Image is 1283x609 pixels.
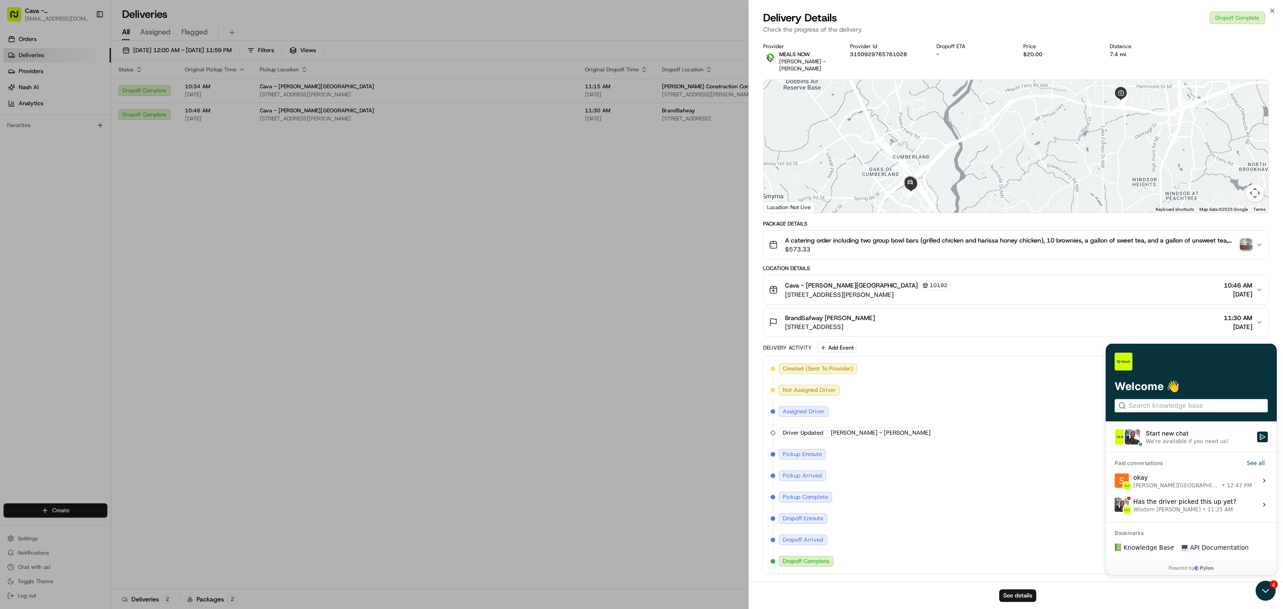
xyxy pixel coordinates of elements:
span: Not Assigned Driver [783,386,836,394]
span: 10:48 AM EDT [1219,493,1257,501]
span: [DATE] [1199,472,1217,480]
img: 1736555255976-a54dd68f-1ca7-489b-9aae-adbdc363a1c4 [18,163,25,170]
div: Past conversations [9,116,57,123]
span: 10192 [930,282,948,289]
button: Start new chat [151,88,162,99]
span: 10:46 AM [1224,281,1252,290]
span: [DATE] [1199,429,1217,437]
span: Dropoff Enroute [783,514,823,523]
div: Provider Id [850,43,923,50]
div: $20.00 [1023,51,1096,58]
span: Delivery Details [763,11,837,25]
span: Pickup Complete [783,493,828,501]
span: [PERSON_NAME][GEOGRAPHIC_DATA] [28,139,114,146]
p: Welcome 👋 [9,36,162,50]
span: [DATE] [1199,557,1217,565]
div: 7.4 mi [1110,51,1182,58]
span: Pylon [89,222,108,228]
img: 1736555255976-a54dd68f-1ca7-489b-9aae-adbdc363a1c4 [9,86,25,102]
button: Open customer support [1,1,21,21]
div: 2 [1166,102,1183,119]
span: Pickup Enroute [783,450,822,458]
a: 💻API Documentation [72,196,147,212]
button: See details [999,589,1036,602]
span: API Documentation [84,200,143,209]
div: 6 [1000,95,1017,112]
span: Cava - [PERSON_NAME][GEOGRAPHIC_DATA] [785,281,918,290]
span: 10:03 AM EDT [1219,450,1257,458]
div: Package Details [763,220,1269,227]
span: • [97,163,100,170]
div: Dropoff ETA [936,43,1009,50]
div: Distance [1110,43,1182,50]
span: Pickup Arrived [783,472,822,480]
span: 5:31 PM EDT [1219,365,1253,373]
a: Terms [1253,207,1266,212]
a: Powered byPylon [63,221,108,228]
button: A catering order including two group bowl bars (grilled chicken and harissa honey chicken), 10 br... [764,230,1268,259]
span: [DATE] [1199,365,1217,373]
span: [DATE] [1199,493,1217,501]
span: [DATE] [1224,322,1252,331]
span: 5:31 PM EDT [1219,386,1253,394]
div: 3 [1113,80,1130,97]
span: [PERSON_NAME] - [PERSON_NAME] [779,58,826,72]
span: 11:25 AM EDT [1219,536,1257,544]
span: 10:48 AM EDT [1219,514,1257,523]
img: Sandy Springs [9,130,23,144]
img: Google [766,201,795,213]
span: BrandSafway [PERSON_NAME] [785,313,875,322]
span: MEALS NOW [779,51,810,58]
span: 11:25 AM EDT [1219,557,1257,565]
img: Nash [9,9,27,27]
p: Check the progress of the delivery. [763,25,1269,34]
button: Cava - [PERSON_NAME][GEOGRAPHIC_DATA]10192[STREET_ADDRESS][PERSON_NAME]10:46 AM[DATE] [764,275,1268,304]
span: [DATE] [1199,536,1217,544]
div: Delivery Activity [763,344,812,351]
span: 6:10 PM EDT [1219,407,1253,416]
button: Keyboard shortcuts [1156,206,1194,213]
div: - [936,51,1009,58]
span: [DATE] [1199,514,1217,523]
div: Start new chat [40,86,146,95]
div: Provider [763,43,836,50]
div: We're available if you need us! [40,95,123,102]
button: 3150929765761028 [850,51,907,58]
img: Wisdom Oko [9,154,23,172]
img: 8571987876998_91fb9ceb93ad5c398215_72.jpg [19,86,35,102]
span: [STREET_ADDRESS][PERSON_NAME] [785,290,951,299]
button: Add Event [817,342,857,353]
span: Dropoff Arrived [783,536,823,544]
div: Location Not Live [764,202,815,213]
span: [STREET_ADDRESS] [785,322,875,331]
div: Price [1023,43,1096,50]
span: 10:40 AM EDT [1219,472,1257,480]
div: Location Details [763,265,1269,272]
button: Map camera controls [1246,184,1264,202]
button: See all [138,115,162,125]
span: [PERSON_NAME] - [PERSON_NAME] [831,429,931,437]
span: A catering order including two group bowl bars (grilled chicken and harissa honey chicken), 10 br... [785,236,1236,245]
span: 12:47 PM [121,139,146,146]
span: [DATE] [1199,407,1217,416]
img: melas_now_logo.png [763,51,777,65]
button: BrandSafway [PERSON_NAME][STREET_ADDRESS]11:30 AM[DATE] [764,308,1268,337]
span: Created (Sent To Provider) [783,365,853,373]
span: Assigned Driver [783,407,825,416]
span: Knowledge Base [18,200,68,209]
span: Wisdom [PERSON_NAME] [28,163,95,170]
div: 📗 [9,201,16,208]
span: [DATE] [1199,386,1217,394]
span: 11:25 AM [102,163,127,170]
span: [DATE] [1224,290,1252,299]
img: photo_proof_of_delivery image [1240,239,1252,251]
span: Driver Updated [783,429,823,437]
span: • [116,139,119,146]
span: Dropoff Complete [783,557,829,565]
span: 11:30 AM [1224,313,1252,322]
div: 💻 [75,201,82,208]
a: 📗Knowledge Base [5,196,72,212]
span: Map data ©2025 Google [1199,207,1248,212]
img: 1736555255976-a54dd68f-1ca7-489b-9aae-adbdc363a1c4 [18,139,25,146]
